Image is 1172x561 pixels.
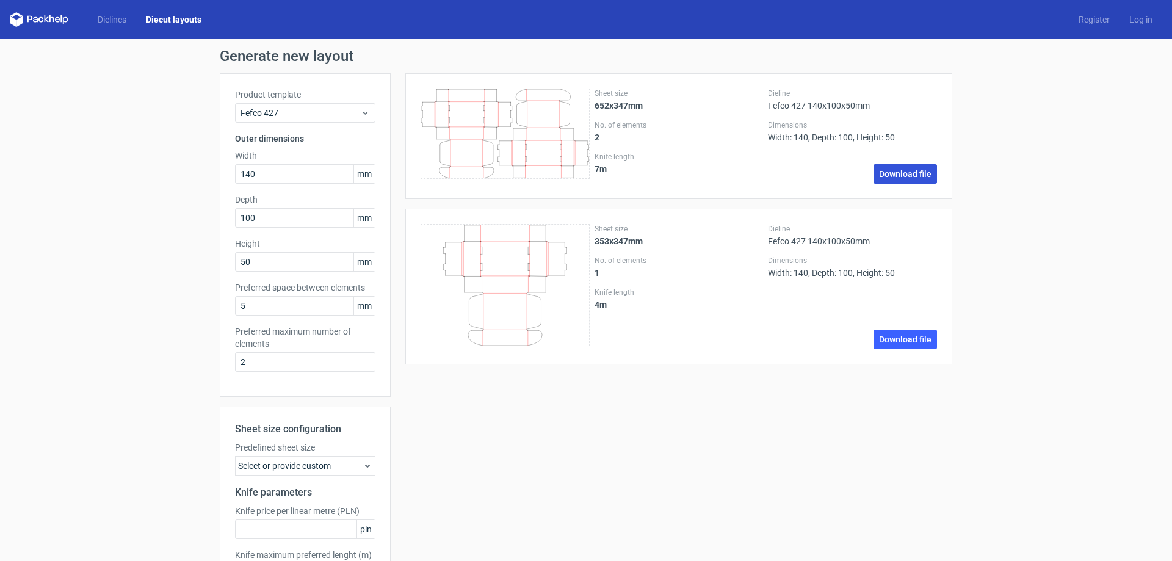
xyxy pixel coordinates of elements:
div: Width: 140, Depth: 100, Height: 50 [768,256,937,278]
a: Register [1069,13,1120,26]
label: Knife price per linear metre (PLN) [235,505,375,517]
a: Dielines [88,13,136,26]
label: Dieline [768,89,937,98]
div: Select or provide custom [235,456,375,476]
h3: Outer dimensions [235,132,375,145]
label: Dieline [768,224,937,234]
label: Knife maximum preferred lenght (m) [235,549,375,561]
strong: 2 [595,132,599,142]
span: mm [353,297,375,315]
strong: 7 m [595,164,607,174]
label: No. of elements [595,120,764,130]
label: Preferred maximum number of elements [235,325,375,350]
a: Download file [874,164,937,184]
label: Sheet size [595,89,764,98]
span: Fefco 427 [241,107,361,119]
div: Fefco 427 140x100x50mm [768,224,937,246]
label: Dimensions [768,120,937,130]
label: Width [235,150,375,162]
span: mm [353,253,375,271]
label: Dimensions [768,256,937,266]
span: pln [356,520,375,538]
label: Sheet size [595,224,764,234]
h1: Generate new layout [220,49,952,63]
label: Knife length [595,152,764,162]
h2: Knife parameters [235,485,375,500]
a: Download file [874,330,937,349]
span: mm [353,165,375,183]
strong: 353x347mm [595,236,643,246]
label: No. of elements [595,256,764,266]
strong: 4 m [595,300,607,309]
a: Log in [1120,13,1162,26]
h2: Sheet size configuration [235,422,375,436]
label: Preferred space between elements [235,281,375,294]
label: Height [235,237,375,250]
label: Product template [235,89,375,101]
strong: 1 [595,268,599,278]
a: Diecut layouts [136,13,211,26]
div: Width: 140, Depth: 100, Height: 50 [768,120,937,142]
label: Predefined sheet size [235,441,375,454]
div: Fefco 427 140x100x50mm [768,89,937,110]
label: Knife length [595,288,764,297]
strong: 652x347mm [595,101,643,110]
span: mm [353,209,375,227]
label: Depth [235,194,375,206]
